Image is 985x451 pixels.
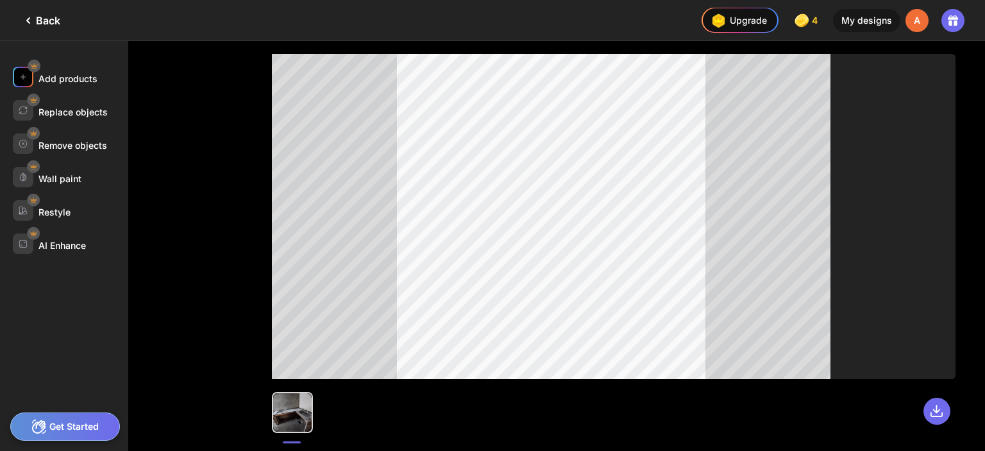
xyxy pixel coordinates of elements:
[708,10,767,31] div: Upgrade
[812,15,820,26] span: 4
[905,9,929,32] div: A
[38,73,97,84] div: Add products
[38,140,107,151] div: Remove objects
[38,207,71,217] div: Restyle
[38,173,81,184] div: Wall paint
[38,106,108,117] div: Replace objects
[10,413,120,441] div: Get Started
[21,13,60,28] div: Back
[708,10,728,31] img: upgrade-nav-btn-icon.gif
[833,9,900,32] div: My designs
[38,240,86,251] div: AI Enhance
